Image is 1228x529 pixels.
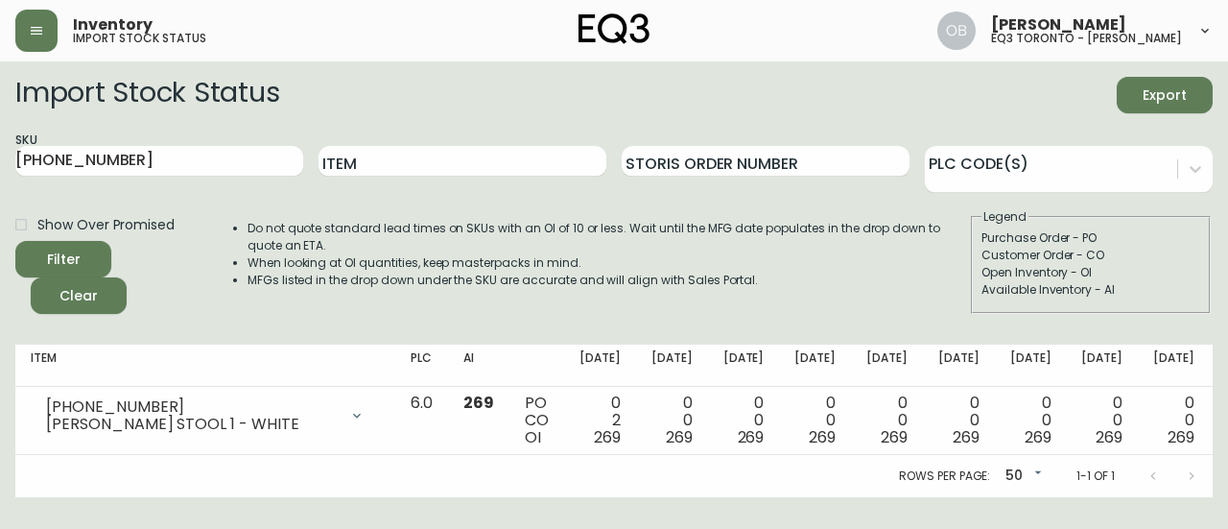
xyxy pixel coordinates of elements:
[448,345,509,387] th: AI
[46,398,338,416] div: [PHONE_NUMBER]
[708,345,780,387] th: [DATE]
[594,426,621,448] span: 269
[73,33,206,44] h5: import stock status
[636,345,708,387] th: [DATE]
[1132,84,1197,108] span: Export
[15,77,279,113] h2: Import Stock Status
[1025,426,1051,448] span: 269
[15,345,395,387] th: Item
[923,345,995,387] th: [DATE]
[794,395,836,446] div: 0 0
[851,345,923,387] th: [DATE]
[995,345,1067,387] th: [DATE]
[463,392,494,414] span: 269
[779,345,851,387] th: [DATE]
[981,247,1200,264] div: Customer Order - CO
[1138,345,1210,387] th: [DATE]
[248,254,969,272] li: When looking at OI quantities, keep masterpacks in mind.
[1010,395,1051,446] div: 0 0
[981,264,1200,281] div: Open Inventory - OI
[31,395,380,437] div: [PHONE_NUMBER][PERSON_NAME] STOOL 1 - WHITE
[981,208,1028,226] legend: Legend
[938,395,980,446] div: 0 0
[866,395,908,446] div: 0 0
[991,33,1182,44] h5: eq3 toronto - [PERSON_NAME]
[47,248,81,272] div: Filter
[37,215,175,235] span: Show Over Promised
[723,395,765,446] div: 0 0
[46,416,338,433] div: [PERSON_NAME] STOOL 1 - WHITE
[525,426,541,448] span: OI
[248,272,969,289] li: MFGs listed in the drop down under the SKU are accurate and will align with Sales Portal.
[1076,468,1115,485] p: 1-1 of 1
[1066,345,1138,387] th: [DATE]
[1096,426,1122,448] span: 269
[395,345,448,387] th: PLC
[666,426,693,448] span: 269
[651,395,693,446] div: 0 0
[73,17,153,33] span: Inventory
[991,17,1126,33] span: [PERSON_NAME]
[981,229,1200,247] div: Purchase Order - PO
[15,241,111,277] button: Filter
[899,468,990,485] p: Rows per page:
[998,461,1046,493] div: 50
[1153,395,1194,446] div: 0 0
[738,426,765,448] span: 269
[31,277,127,314] button: Clear
[248,220,969,254] li: Do not quote standard lead times on SKUs with an OI of 10 or less. Wait until the MFG date popula...
[937,12,976,50] img: 8e0065c524da89c5c924d5ed86cfe468
[46,284,111,308] span: Clear
[981,281,1200,299] div: Available Inventory - AI
[1117,77,1213,113] button: Export
[579,13,649,44] img: logo
[579,395,621,446] div: 0 2
[525,395,549,446] div: PO CO
[953,426,980,448] span: 269
[564,345,636,387] th: [DATE]
[1081,395,1122,446] div: 0 0
[809,426,836,448] span: 269
[395,387,448,455] td: 6.0
[1168,426,1194,448] span: 269
[881,426,908,448] span: 269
